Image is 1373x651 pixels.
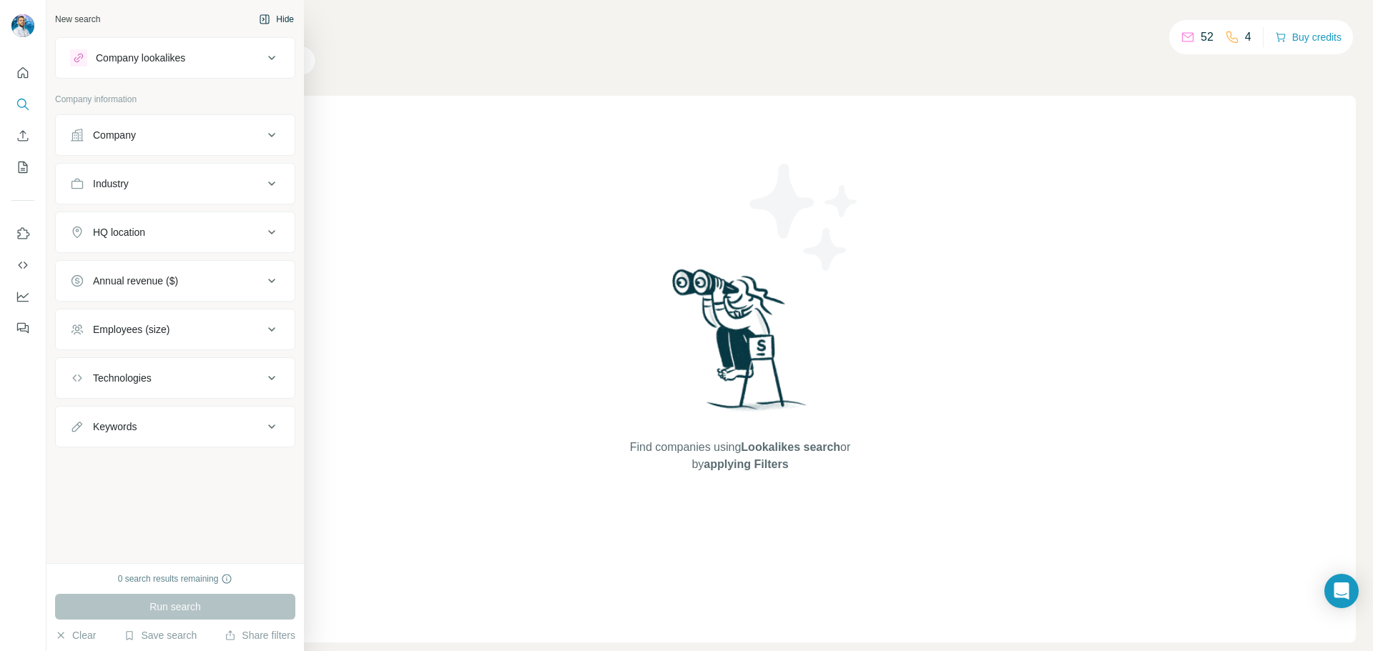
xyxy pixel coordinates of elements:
[55,13,100,26] div: New search
[93,177,129,191] div: Industry
[96,51,185,65] div: Company lookalikes
[11,252,34,278] button: Use Surfe API
[55,628,96,642] button: Clear
[55,93,295,106] p: Company information
[56,167,295,201] button: Industry
[93,322,169,337] div: Employees (size)
[93,274,178,288] div: Annual revenue ($)
[740,153,869,282] img: Surfe Illustration - Stars
[11,284,34,309] button: Dashboard
[124,628,197,642] button: Save search
[1324,574,1359,608] div: Open Intercom Messenger
[56,361,295,395] button: Technologies
[11,221,34,247] button: Use Surfe on LinkedIn
[626,439,855,473] span: Find companies using or by
[56,118,295,152] button: Company
[666,265,815,424] img: Surfe Illustration - Woman searching with binoculars
[93,225,145,239] div: HQ location
[11,123,34,149] button: Enrich CSV
[741,441,840,453] span: Lookalikes search
[93,371,152,385] div: Technologies
[56,264,295,298] button: Annual revenue ($)
[11,91,34,117] button: Search
[225,628,295,642] button: Share filters
[249,9,304,30] button: Hide
[1275,27,1342,47] button: Buy credits
[11,315,34,341] button: Feedback
[704,458,788,470] span: applying Filters
[11,154,34,180] button: My lists
[124,17,1356,37] h4: Search
[56,41,295,75] button: Company lookalikes
[56,215,295,249] button: HQ location
[11,60,34,86] button: Quick start
[1245,29,1251,46] p: 4
[93,128,136,142] div: Company
[11,14,34,37] img: Avatar
[1201,29,1214,46] p: 52
[93,419,137,434] div: Keywords
[118,572,233,585] div: 0 search results remaining
[56,409,295,444] button: Keywords
[56,312,295,347] button: Employees (size)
